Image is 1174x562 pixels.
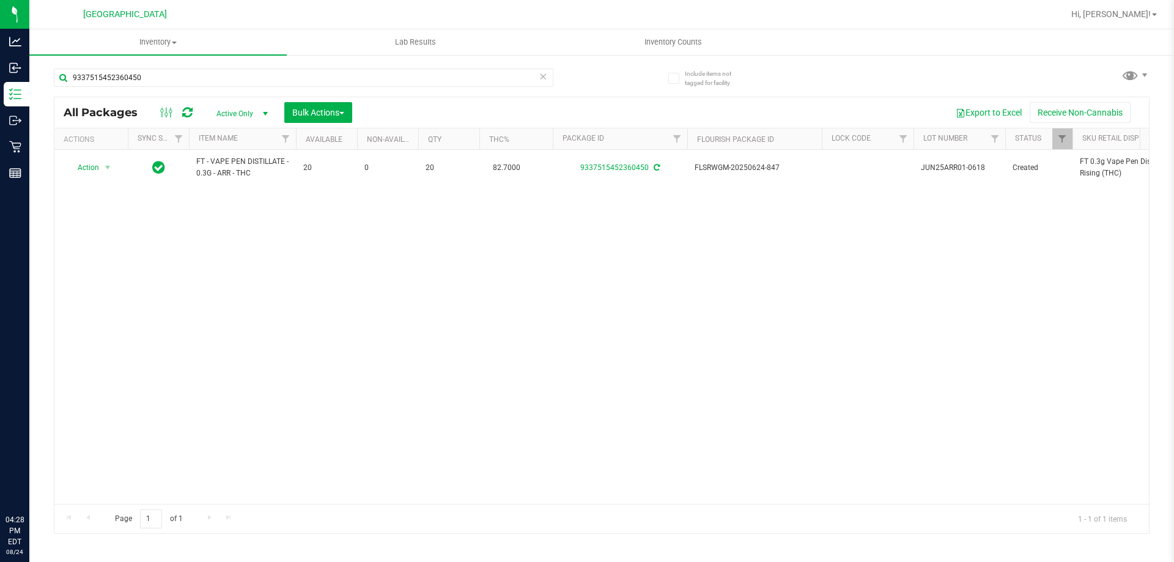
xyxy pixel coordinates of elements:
[6,514,24,547] p: 04:28 PM EDT
[9,88,21,100] inline-svg: Inventory
[67,159,100,176] span: Action
[9,114,21,127] inline-svg: Outbound
[169,128,189,149] a: Filter
[292,108,344,117] span: Bulk Actions
[489,135,509,144] a: THC%
[923,134,967,142] a: Lot Number
[544,29,802,55] a: Inventory Counts
[428,135,441,144] a: Qty
[284,102,352,123] button: Bulk Actions
[1015,134,1041,142] a: Status
[54,68,553,87] input: Search Package ID, Item Name, SKU, Lot or Part Number...
[29,37,287,48] span: Inventory
[306,135,342,144] a: Available
[893,128,914,149] a: Filter
[287,29,544,55] a: Lab Results
[378,37,452,48] span: Lab Results
[539,68,547,84] span: Clear
[9,141,21,153] inline-svg: Retail
[12,464,49,501] iframe: Resource center
[367,135,421,144] a: Non-Available
[303,162,350,174] span: 20
[64,106,150,119] span: All Packages
[29,29,287,55] a: Inventory
[832,134,871,142] a: Lock Code
[138,134,185,142] a: Sync Status
[921,162,998,174] span: JUN25ARR01-0618
[199,134,238,142] a: Item Name
[563,134,604,142] a: Package ID
[196,156,289,179] span: FT - VAPE PEN DISTILLATE - 0.3G - ARR - THC
[948,102,1030,123] button: Export to Excel
[685,69,746,87] span: Include items not tagged for facility
[985,128,1005,149] a: Filter
[6,547,24,556] p: 08/24
[140,509,162,528] input: 1
[1052,128,1072,149] a: Filter
[152,159,165,176] span: In Sync
[364,162,411,174] span: 0
[695,162,814,174] span: FLSRWGM-20250624-847
[667,128,687,149] a: Filter
[1013,162,1065,174] span: Created
[64,135,123,144] div: Actions
[1082,134,1174,142] a: Sku Retail Display Name
[426,162,472,174] span: 20
[1068,509,1137,528] span: 1 - 1 of 1 items
[628,37,718,48] span: Inventory Counts
[9,35,21,48] inline-svg: Analytics
[100,159,116,176] span: select
[652,163,660,172] span: Sync from Compliance System
[1071,9,1151,19] span: Hi, [PERSON_NAME]!
[105,509,193,528] span: Page of 1
[9,62,21,74] inline-svg: Inbound
[487,159,526,177] span: 82.7000
[83,9,167,20] span: [GEOGRAPHIC_DATA]
[276,128,296,149] a: Filter
[1030,102,1131,123] button: Receive Non-Cannabis
[697,135,774,144] a: Flourish Package ID
[580,163,649,172] a: 9337515452360450
[9,167,21,179] inline-svg: Reports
